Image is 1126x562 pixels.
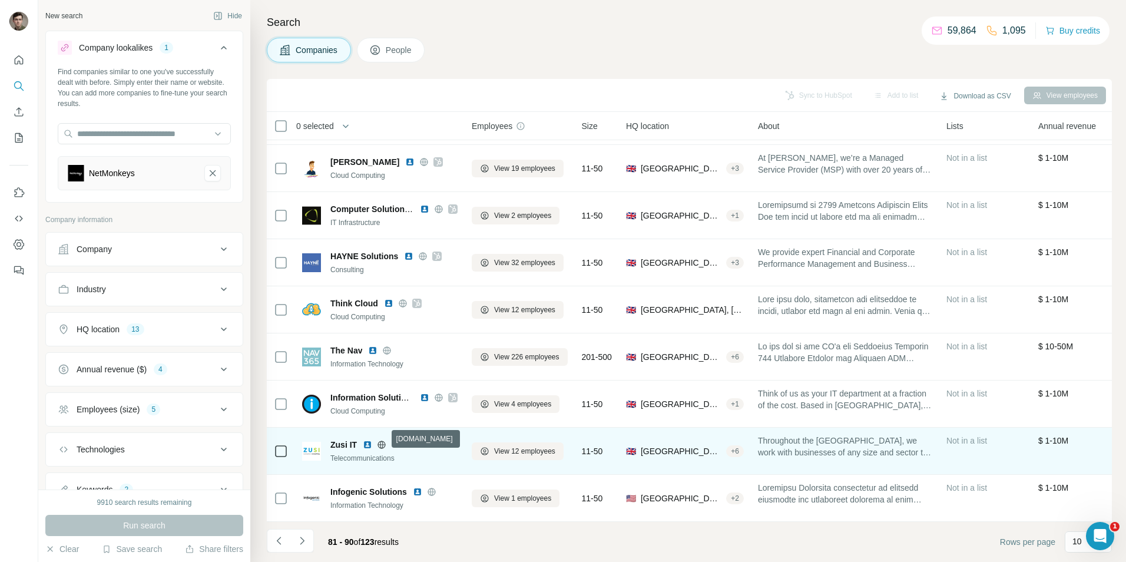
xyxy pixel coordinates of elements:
[726,493,744,504] div: + 2
[386,44,413,56] span: People
[9,49,28,71] button: Quick start
[1038,153,1068,163] span: $ 1-10M
[758,246,932,270] span: We provide expert Financial and Corporate Performance Management and Business Intelligence soluti...
[641,304,744,316] span: [GEOGRAPHIC_DATA], [GEOGRAPHIC_DATA], [GEOGRAPHIC_DATA]
[626,351,636,363] span: 🇬🇧
[758,152,932,176] span: At [PERSON_NAME], we’re a Managed Service Provider (MSP) with over 20 years of experience helping...
[147,404,160,415] div: 5
[58,67,231,109] div: Find companies similar to one you've successfully dealt with before. Simply enter their name or w...
[582,398,603,410] span: 11-50
[127,324,144,335] div: 13
[641,398,721,410] span: [GEOGRAPHIC_DATA], [GEOGRAPHIC_DATA], [GEOGRAPHIC_DATA]
[46,275,243,303] button: Industry
[89,167,135,179] div: NetMonkeys
[626,120,669,132] span: HQ location
[582,210,603,222] span: 11-50
[582,257,603,269] span: 11-50
[330,439,357,451] span: Zusi IT
[472,301,564,319] button: View 12 employees
[1038,389,1068,398] span: $ 1-10M
[582,492,603,504] span: 11-50
[641,492,721,504] span: [GEOGRAPHIC_DATA], [GEOGRAPHIC_DATA] Area
[330,217,458,228] div: IT Infrastructure
[626,304,636,316] span: 🇬🇧
[726,210,744,221] div: + 1
[946,483,987,492] span: Not in a list
[758,435,932,458] span: Throughout the [GEOGRAPHIC_DATA], we work with businesses of any size and sector to design, deliv...
[472,348,568,366] button: View 226 employees
[68,165,84,181] img: NetMonkeys-logo
[472,160,564,177] button: View 19 employees
[9,260,28,281] button: Feedback
[946,295,987,304] span: Not in a list
[160,42,173,53] div: 1
[413,487,422,497] img: LinkedIn logo
[267,14,1112,31] h4: Search
[9,12,28,31] img: Avatar
[582,120,598,132] span: Size
[946,153,987,163] span: Not in a list
[758,120,780,132] span: About
[46,395,243,424] button: Employees (size)5
[46,235,243,263] button: Company
[626,210,636,222] span: 🇬🇧
[46,475,243,504] button: Keywords2
[946,389,987,398] span: Not in a list
[405,157,415,167] img: LinkedIn logo
[420,204,429,214] img: LinkedIn logo
[79,42,153,54] div: Company lookalikes
[726,257,744,268] div: + 3
[472,490,559,507] button: View 1 employees
[46,435,243,464] button: Technologies
[205,7,250,25] button: Hide
[1038,120,1096,132] span: Annual revenue
[267,529,290,553] button: Navigate to previous page
[296,120,334,132] span: 0 selected
[1086,522,1114,550] iframe: Intercom live chat
[1072,535,1082,547] p: 10
[626,492,636,504] span: 🇺🇸
[494,163,555,174] span: View 19 employees
[9,101,28,123] button: Enrich CSV
[77,323,120,335] div: HQ location
[154,364,167,375] div: 4
[946,247,987,257] span: Not in a list
[494,305,555,315] span: View 12 employees
[931,87,1019,105] button: Download as CSV
[302,489,321,508] img: Logo of Infogenic Solutions
[641,210,721,222] span: [GEOGRAPHIC_DATA], [GEOGRAPHIC_DATA]|[GEOGRAPHIC_DATA] (LL)|[GEOGRAPHIC_DATA]
[946,200,987,210] span: Not in a list
[9,127,28,148] button: My lists
[472,207,559,224] button: View 2 employees
[330,453,458,464] div: Telecommunications
[97,497,192,508] div: 9910 search results remaining
[46,315,243,343] button: HQ location13
[330,265,458,275] div: Consulting
[302,253,321,272] img: Logo of HAYNE Solutions
[1038,483,1068,492] span: $ 1-10M
[582,304,603,316] span: 11-50
[758,199,932,223] span: Loremipsumd si 2799 Ametcons Adipiscin Elits Doe tem incid ut labore etd ma ali enimadm VEN quisn...
[1000,536,1055,548] span: Rows per page
[330,486,407,498] span: Infogenic Solutions
[494,446,555,457] span: View 12 employees
[330,359,458,369] div: Information Technology
[582,163,603,174] span: 11-50
[404,252,413,261] img: LinkedIn logo
[384,299,393,308] img: LinkedIn logo
[494,399,551,409] span: View 4 employees
[302,395,321,414] img: Logo of Information Solutions
[363,440,372,449] img: LinkedIn logo
[641,163,721,174] span: [GEOGRAPHIC_DATA], [GEOGRAPHIC_DATA]|[GEOGRAPHIC_DATA] ([GEOGRAPHIC_DATA])|[GEOGRAPHIC_DATA]
[9,75,28,97] button: Search
[302,159,321,178] img: Logo of Grant McGregor
[46,355,243,384] button: Annual revenue ($)4
[9,208,28,229] button: Use Surfe API
[302,300,321,319] img: Logo of Think Cloud
[330,312,458,322] div: Cloud Computing
[330,500,458,511] div: Information Technology
[185,543,243,555] button: Share filters
[726,352,744,362] div: + 6
[726,446,744,457] div: + 6
[472,442,564,460] button: View 12 employees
